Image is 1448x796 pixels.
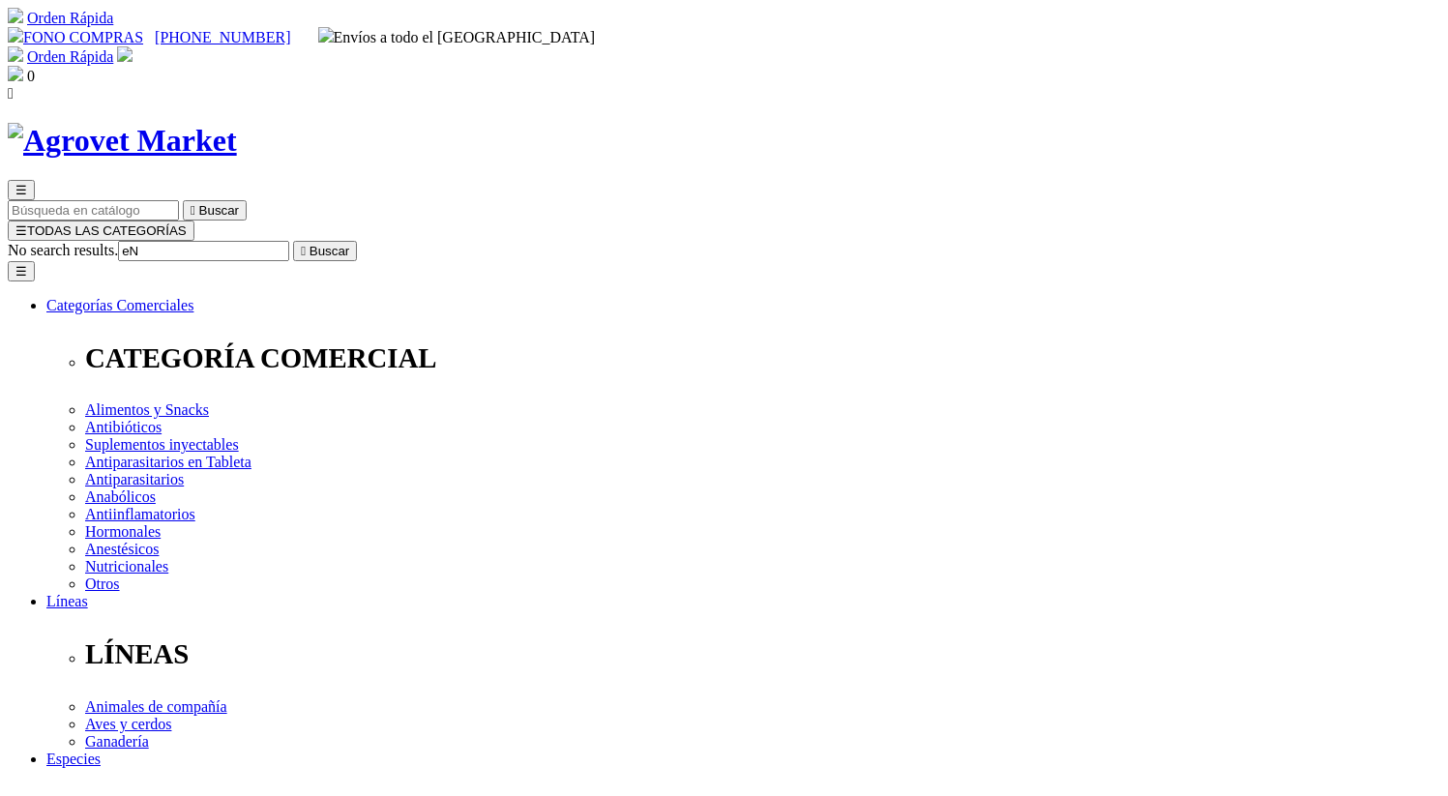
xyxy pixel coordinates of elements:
[8,221,194,241] button: ☰TODAS LAS CATEGORÍAS
[8,123,237,159] img: Agrovet Market
[318,29,596,45] span: Envíos a todo el [GEOGRAPHIC_DATA]
[199,203,239,218] span: Buscar
[46,297,193,313] a: Categorías Comerciales
[15,223,27,238] span: ☰
[310,244,349,258] span: Buscar
[27,10,113,26] a: Orden Rápida
[8,180,35,200] button: ☰
[155,29,290,45] a: [PHONE_NUMBER]
[85,419,162,435] a: Antibióticos
[27,48,113,65] a: Orden Rápida
[85,342,1440,374] p: CATEGORÍA COMERCIAL
[8,66,23,81] img: shopping-bag.svg
[27,68,35,84] span: 0
[117,48,133,65] a: Acceda a su cuenta de cliente
[117,46,133,62] img: user.svg
[8,261,35,281] button: ☰
[293,241,357,261] button:  Buscar
[85,506,195,522] a: Antiinflamatorios
[8,46,23,62] img: shopping-cart.svg
[8,29,143,45] a: FONO COMPRAS
[8,8,23,23] img: shopping-cart.svg
[8,27,23,43] img: phone.svg
[118,241,289,261] input: Buscar
[191,203,195,218] i: 
[85,541,159,557] a: Anestésicos
[85,401,209,418] a: Alimentos y Snacks
[318,27,334,43] img: delivery-truck.svg
[183,200,247,221] button:  Buscar
[8,242,118,258] span: No search results.
[85,436,239,453] a: Suplementos inyectables
[301,244,306,258] i: 
[85,558,168,575] a: Nutricionales
[85,471,184,487] a: Antiparasitarios
[85,575,120,592] a: Otros
[8,85,14,102] i: 
[8,200,179,221] input: Buscar
[15,183,27,197] span: ☰
[85,638,1440,670] p: LÍNEAS
[10,586,334,786] iframe: Brevo live chat
[85,454,251,470] a: Antiparasitarios en Tableta
[85,523,161,540] a: Hormonales
[85,488,156,505] a: Anabólicos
